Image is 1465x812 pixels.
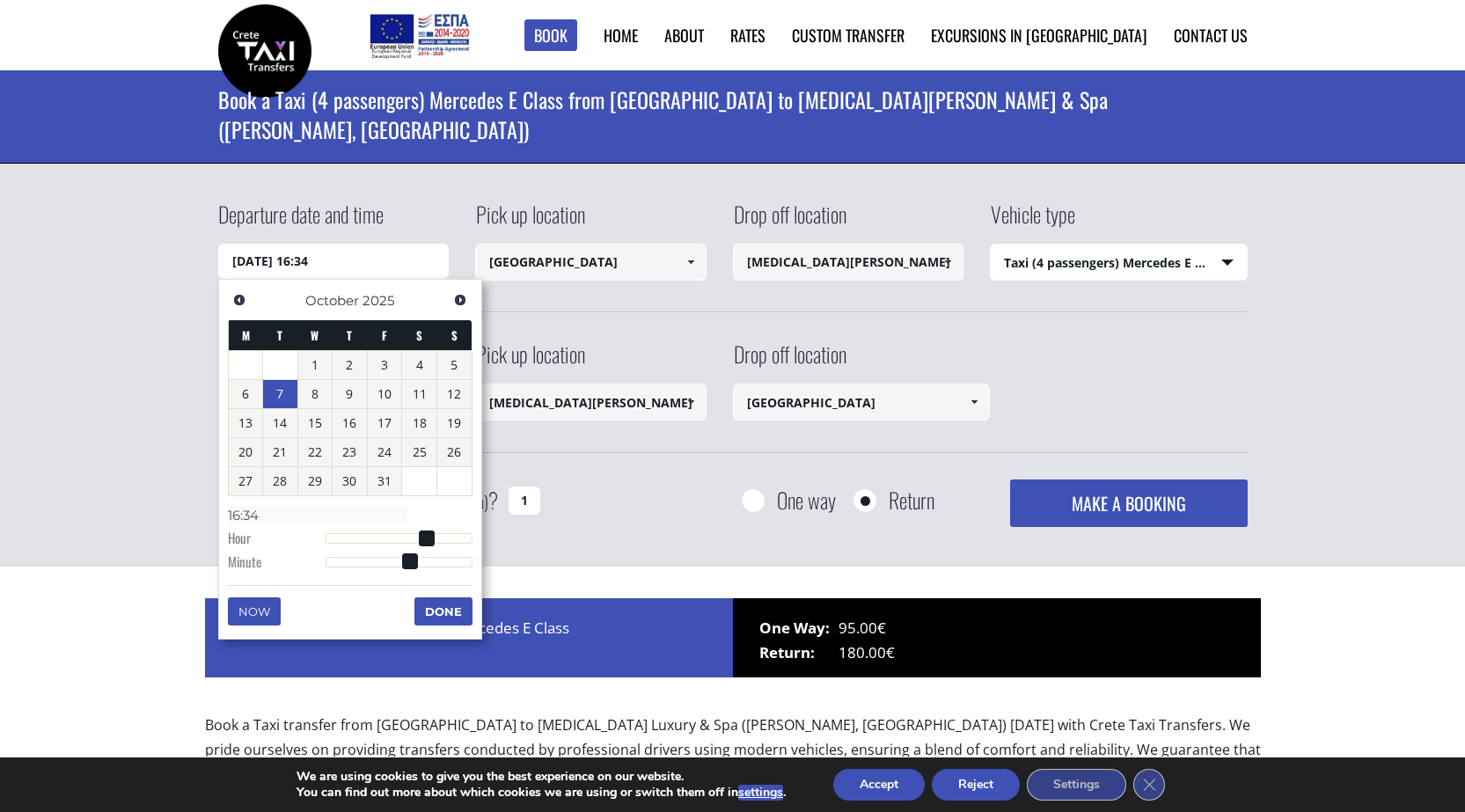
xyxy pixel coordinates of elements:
[382,326,387,344] span: Friday
[437,380,472,408] a: 12
[368,409,402,437] a: 17
[228,529,326,552] dt: Hour
[759,616,839,640] span: One Way:
[229,380,263,408] a: 6
[242,326,250,344] span: Monday
[1133,769,1165,801] button: Close GDPR Cookie Banner
[298,409,333,437] a: 15
[475,244,707,281] input: Select pickup location
[311,326,319,344] span: Wednesday
[932,769,1020,801] button: Reject
[228,289,252,312] a: Previous
[263,380,297,408] a: 7
[229,409,263,437] a: 13
[368,467,402,495] a: 31
[730,24,765,47] a: Rates
[263,438,297,466] a: 21
[402,409,436,437] a: 18
[305,292,359,309] span: October
[414,597,472,625] button: Done
[298,380,333,408] a: 8
[228,552,326,575] dt: Minute
[475,339,585,384] label: Pick up location
[738,785,783,801] button: settings
[1174,24,1248,47] a: Contact us
[792,24,905,47] a: Custom Transfer
[437,438,472,466] a: 26
[298,438,333,466] a: 22
[229,438,263,466] a: 20
[205,713,1261,801] p: Book a Taxi transfer from [GEOGRAPHIC_DATA] to [MEDICAL_DATA] Luxury & Spa ([PERSON_NAME], [GEOGR...
[733,384,991,421] input: Select drop-off location
[931,24,1147,47] a: Excursions in [GEOGRAPHIC_DATA]
[218,40,311,58] a: Crete Taxi Transfers | Book a Taxi transfer from Heraklion city to Amira Luxury & Spa (Adelianos ...
[367,9,472,62] img: e-bannersEUERDF180X90.jpg
[664,24,704,47] a: About
[416,326,422,344] span: Saturday
[777,489,836,511] label: One way
[218,70,1248,158] h1: Book a Taxi (4 passengers) Mercedes E Class from [GEOGRAPHIC_DATA] to [MEDICAL_DATA][PERSON_NAME]...
[676,384,705,421] a: Show All Items
[333,351,367,379] a: 2
[402,351,436,379] a: 4
[889,489,934,511] label: Return
[368,351,402,379] a: 3
[298,467,333,495] a: 29
[205,598,733,677] div: Price for 1 x Taxi (4 passengers) Mercedes E Class
[676,244,705,281] a: Show All Items
[449,289,472,312] a: Next
[733,199,846,244] label: Drop off location
[333,409,367,437] a: 16
[297,769,786,785] p: We are using cookies to give you the best experience on our website.
[437,351,472,379] a: 5
[960,384,989,421] a: Show All Items
[218,199,384,244] label: Departure date and time
[333,438,367,466] a: 23
[368,380,402,408] a: 10
[347,326,352,344] span: Thursday
[991,245,1247,282] span: Taxi (4 passengers) Mercedes E Class
[604,24,638,47] a: Home
[333,467,367,495] a: 30
[934,244,963,281] a: Show All Items
[363,292,394,309] span: 2025
[229,467,263,495] a: 27
[333,380,367,408] a: 9
[453,293,467,307] span: Next
[475,384,707,421] input: Select pickup location
[228,597,281,625] button: Now
[437,409,472,437] a: 19
[368,438,402,466] a: 24
[833,769,925,801] button: Accept
[218,4,311,98] img: Crete Taxi Transfers | Book a Taxi transfer from Heraklion city to Amira Luxury & Spa (Adelianos ...
[402,380,436,408] a: 11
[298,351,333,379] a: 1
[263,467,297,495] a: 28
[451,326,458,344] span: Sunday
[759,640,839,665] span: Return:
[1010,479,1247,527] button: MAKE A BOOKING
[990,199,1075,244] label: Vehicle type
[277,326,282,344] span: Tuesday
[297,785,786,801] p: You can find out more about which cookies we are using or switch them off in .
[733,244,964,281] input: Select drop-off location
[475,199,585,244] label: Pick up location
[1027,769,1126,801] button: Settings
[733,339,846,384] label: Drop off location
[263,409,297,437] a: 14
[733,598,1261,677] div: 95.00€ 180.00€
[402,438,436,466] a: 25
[232,293,246,307] span: Previous
[524,19,577,52] a: Book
